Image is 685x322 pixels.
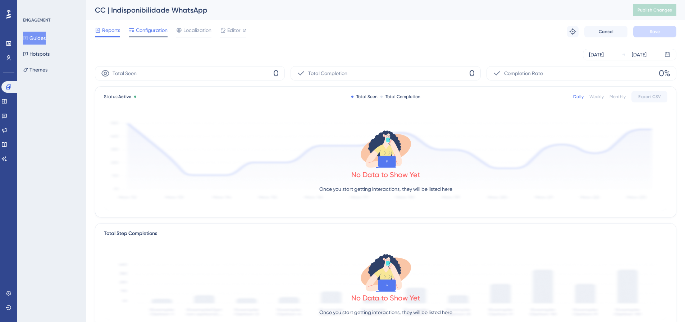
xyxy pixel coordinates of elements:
p: Once you start getting interactions, they will be listed here [319,308,452,317]
span: Editor [227,26,241,34]
p: Once you start getting interactions, they will be listed here [319,185,452,193]
div: [DATE] [632,50,647,59]
div: [DATE] [589,50,604,59]
button: Save [633,26,676,37]
span: Cancel [599,29,613,34]
button: Hotspots [23,47,50,60]
span: Status: [104,94,131,100]
span: 0% [659,68,670,79]
div: Total Completion [380,94,420,100]
span: Localization [183,26,211,34]
div: Daily [573,94,584,100]
span: Publish Changes [638,7,672,13]
span: Completion Rate [504,69,543,78]
button: Publish Changes [633,4,676,16]
div: CC | Indisponibilidade WhatsApp [95,5,615,15]
div: Monthly [609,94,626,100]
button: Cancel [584,26,627,37]
button: Guides [23,32,46,45]
div: No Data to Show Yet [351,293,420,303]
span: 0 [273,68,279,79]
span: Export CSV [638,94,661,100]
button: Themes [23,63,47,76]
span: Total Completion [308,69,347,78]
span: Active [118,94,131,99]
span: Save [650,29,660,34]
button: Export CSV [631,91,667,102]
div: Total Seen [351,94,378,100]
div: No Data to Show Yet [351,170,420,180]
div: Total Step Completions [104,229,157,238]
span: Total Seen [113,69,137,78]
div: ENGAGEMENT [23,17,50,23]
div: Weekly [589,94,604,100]
span: Reports [102,26,120,34]
span: 0 [469,68,475,79]
span: Configuration [136,26,168,34]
